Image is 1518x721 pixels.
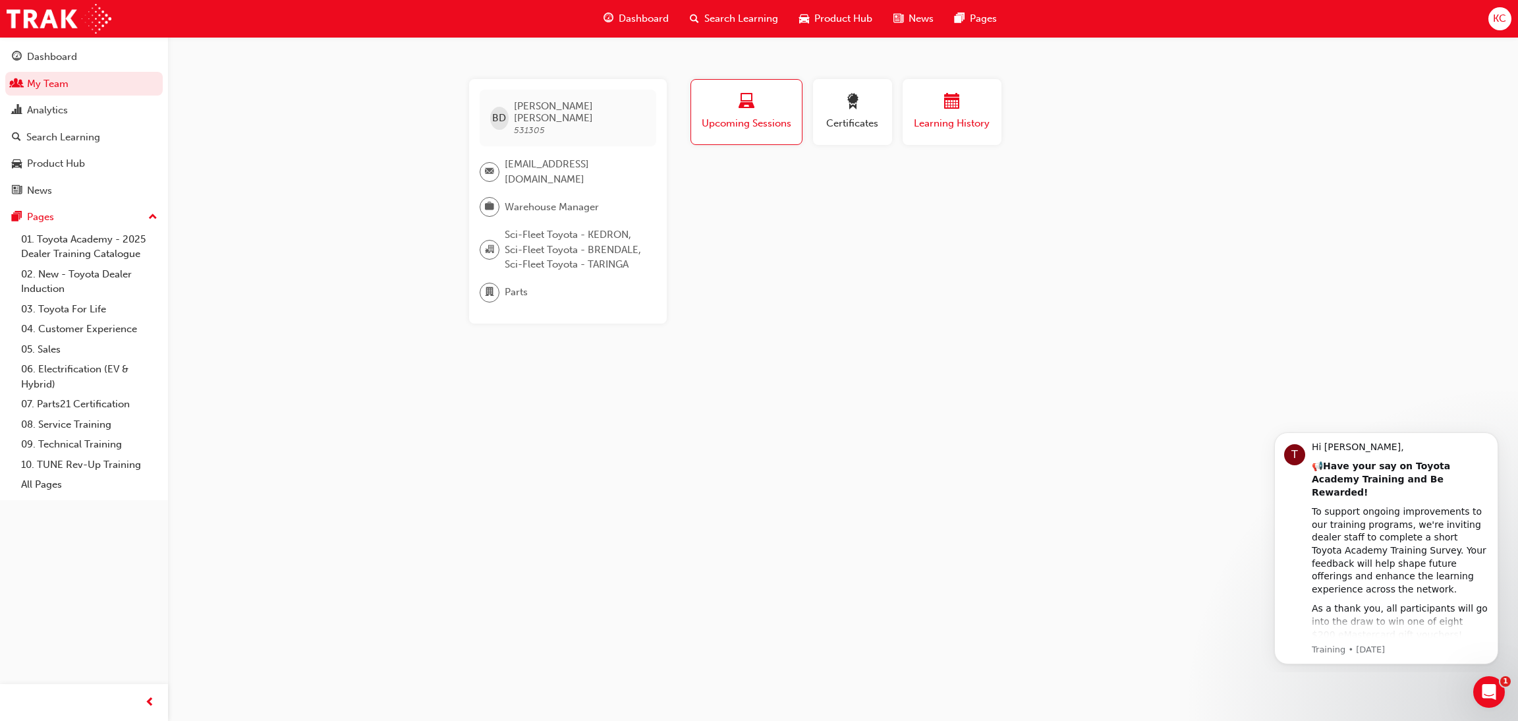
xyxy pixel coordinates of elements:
button: Upcoming Sessions [690,79,802,145]
div: Analytics [27,103,68,118]
button: KC [1488,7,1511,30]
a: search-iconSearch Learning [679,5,789,32]
div: Dashboard [27,49,77,65]
a: 10. TUNE Rev-Up Training [16,455,163,475]
span: prev-icon [145,695,155,711]
div: Pages [27,210,54,225]
a: news-iconNews [883,5,944,32]
span: 1 [1500,676,1511,687]
span: people-icon [12,78,22,90]
a: 05. Sales [16,339,163,360]
span: Parts [505,285,528,300]
button: Certificates [813,79,892,145]
span: guage-icon [12,51,22,63]
span: KC [1493,11,1506,26]
span: Product Hub [814,11,872,26]
iframe: Intercom notifications message [1254,420,1518,672]
a: 08. Service Training [16,415,163,435]
a: Analytics [5,98,163,123]
a: guage-iconDashboard [593,5,679,32]
span: Upcoming Sessions [701,116,792,131]
a: 03. Toyota For Life [16,299,163,320]
span: [EMAIL_ADDRESS][DOMAIN_NAME] [505,157,646,187]
a: My Team [5,72,163,96]
a: car-iconProduct Hub [789,5,883,32]
a: Dashboard [5,45,163,69]
span: 531305 [514,125,545,136]
a: 06. Electrification (EV & Hybrid) [16,359,163,394]
span: Certificates [823,116,882,131]
img: Trak [7,4,111,34]
span: award-icon [845,94,860,111]
span: calendar-icon [944,94,960,111]
a: 04. Customer Experience [16,319,163,339]
span: Warehouse Manager [505,200,599,215]
span: Search Learning [704,11,778,26]
span: search-icon [12,132,21,144]
span: car-icon [799,11,809,27]
span: search-icon [690,11,699,27]
iframe: Intercom live chat [1473,676,1505,708]
span: Pages [970,11,997,26]
a: 02. New - Toyota Dealer Induction [16,264,163,299]
a: News [5,179,163,203]
a: pages-iconPages [944,5,1007,32]
span: [PERSON_NAME] [PERSON_NAME] [514,100,645,124]
span: organisation-icon [485,241,494,258]
span: BD [492,111,506,126]
div: Product Hub [27,156,85,171]
a: 07. Parts21 Certification [16,394,163,415]
span: chart-icon [12,105,22,117]
span: email-icon [485,163,494,181]
a: 01. Toyota Academy - 2025 Dealer Training Catalogue [16,229,163,264]
span: news-icon [12,185,22,197]
button: Pages [5,205,163,229]
a: 09. Technical Training [16,434,163,455]
span: Dashboard [619,11,669,26]
span: department-icon [485,284,494,301]
button: DashboardMy TeamAnalyticsSearch LearningProduct HubNews [5,42,163,205]
span: pages-icon [12,212,22,223]
span: car-icon [12,158,22,170]
a: Search Learning [5,125,163,150]
span: guage-icon [604,11,613,27]
span: pages-icon [955,11,965,27]
span: laptop-icon [739,94,754,111]
a: Product Hub [5,152,163,176]
span: news-icon [893,11,903,27]
span: up-icon [148,209,157,226]
a: All Pages [16,475,163,495]
span: Sci-Fleet Toyota - KEDRON, Sci-Fleet Toyota - BRENDALE, Sci-Fleet Toyota - TARINGA [505,227,646,272]
div: News [27,183,52,198]
span: Learning History [913,116,992,131]
button: Learning History [903,79,1001,145]
span: briefcase-icon [485,198,494,216]
span: News [909,11,934,26]
div: Search Learning [26,130,100,145]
